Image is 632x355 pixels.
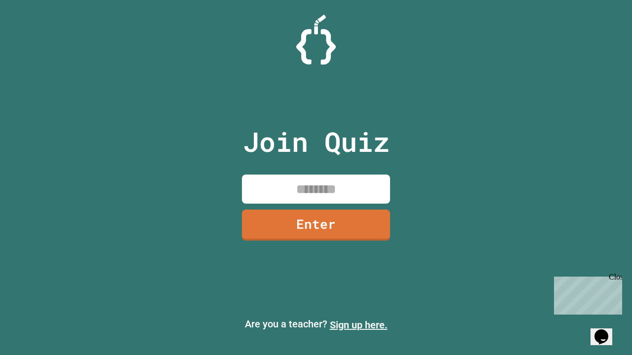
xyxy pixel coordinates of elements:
iframe: chat widget [550,273,622,315]
iframe: chat widget [591,316,622,345]
img: Logo.svg [296,15,336,65]
a: Sign up here. [330,319,388,331]
a: Enter [242,210,390,241]
p: Are you a teacher? [8,317,624,332]
div: Chat with us now!Close [4,4,68,63]
p: Join Quiz [243,121,390,162]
